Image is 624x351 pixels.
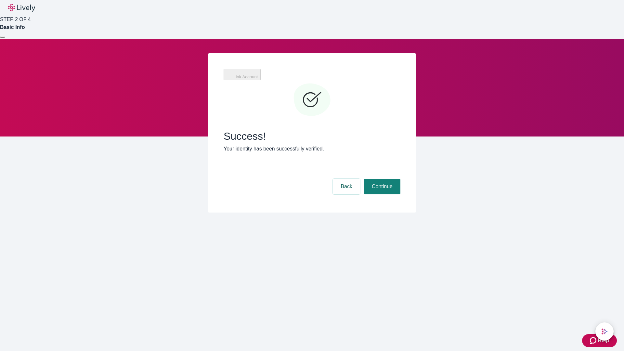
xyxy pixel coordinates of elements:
svg: Zendesk support icon [590,337,598,344]
span: Help [598,337,609,344]
p: Your identity has been successfully verified. [224,145,400,153]
button: chat [595,322,614,341]
button: Link Account [224,69,261,80]
button: Back [333,179,360,194]
img: Lively [8,4,35,12]
button: Zendesk support iconHelp [582,334,617,347]
svg: Lively AI Assistant [601,328,608,335]
span: Success! [224,130,400,142]
button: Continue [364,179,400,194]
svg: Checkmark icon [292,81,331,120]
